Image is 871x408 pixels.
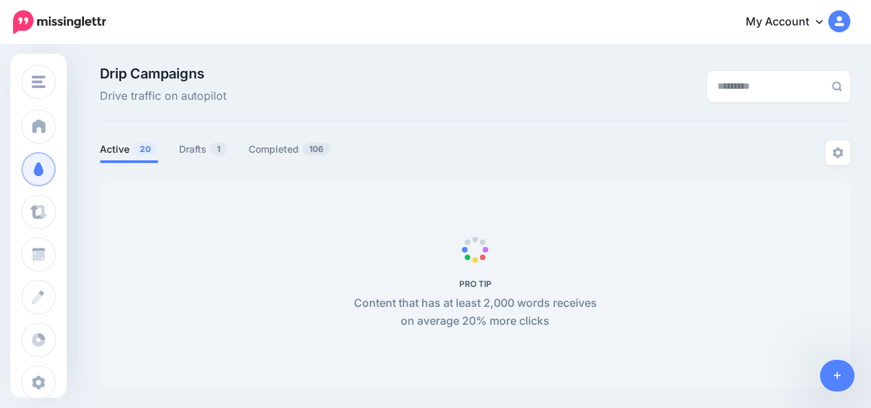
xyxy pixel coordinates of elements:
a: Drafts1 [179,141,228,158]
span: Drip Campaigns [100,67,227,80]
a: Active20 [100,141,158,158]
span: 1 [210,142,227,155]
img: menu.png [32,76,45,88]
a: Completed106 [249,141,331,158]
img: settings-grey.png [832,147,843,158]
h5: PRO TIP [346,279,605,289]
a: My Account [732,6,850,39]
span: Drive traffic on autopilot [100,87,227,105]
span: 20 [133,142,158,155]
img: search-grey-6.png [832,81,842,92]
p: Content that has at least 2,000 words receives on average 20% more clicks [346,294,605,330]
span: 106 [302,142,330,155]
img: Missinglettr [13,10,106,34]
